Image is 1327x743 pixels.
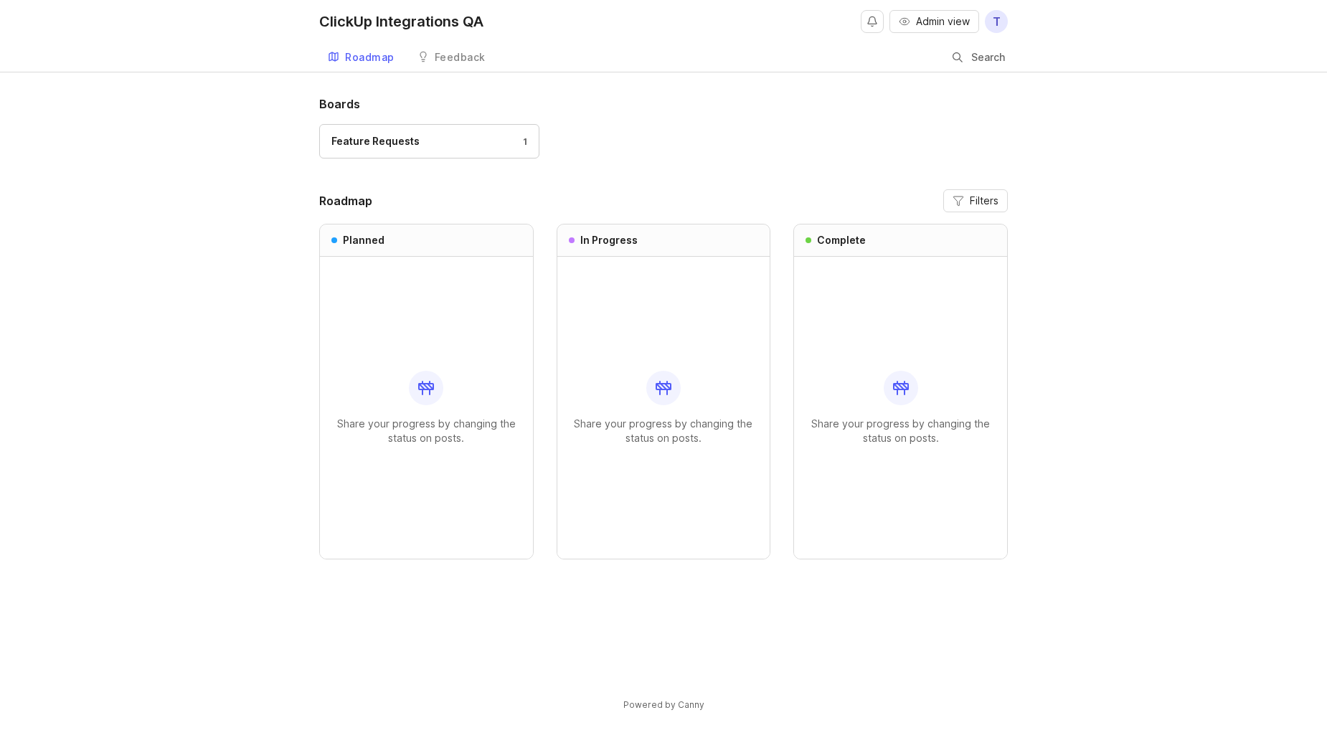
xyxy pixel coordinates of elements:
[806,417,996,445] p: Share your progress by changing the status on posts.
[319,192,372,209] h2: Roadmap
[985,10,1008,33] button: T
[970,194,998,208] span: Filters
[861,10,884,33] button: Notifications
[916,14,970,29] span: Admin view
[319,95,1008,113] h1: Boards
[516,136,528,148] div: 1
[319,124,539,158] a: Feature Requests1
[435,52,486,62] div: Feedback
[331,417,521,445] p: Share your progress by changing the status on posts.
[993,13,1001,30] span: T
[580,233,638,247] h3: In Progress
[331,133,420,149] div: Feature Requests
[817,233,866,247] h3: Complete
[409,43,494,72] a: Feedback
[621,696,707,713] a: Powered by Canny
[943,189,1008,212] button: Filters
[319,14,483,29] div: ClickUp Integrations QA
[319,43,403,72] a: Roadmap
[345,52,395,62] div: Roadmap
[343,233,384,247] h3: Planned
[569,417,759,445] p: Share your progress by changing the status on posts.
[889,10,979,33] button: Admin view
